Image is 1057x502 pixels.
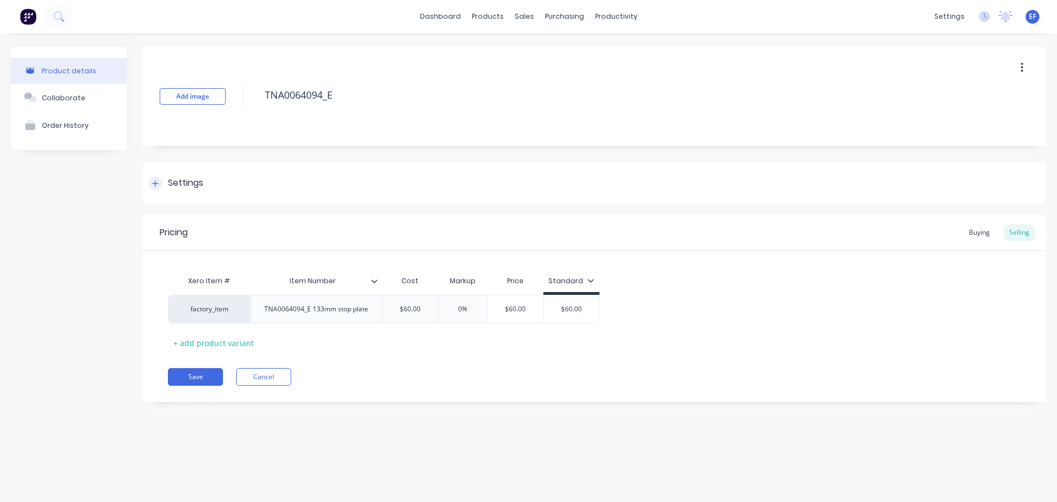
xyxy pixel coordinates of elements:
[168,176,203,190] div: Settings
[160,88,226,105] button: Add image
[42,67,96,75] div: Product details
[544,295,599,323] div: $60.00
[963,224,995,241] div: Buying
[466,8,509,25] div: products
[250,267,375,295] div: Item Number
[168,295,600,323] div: factory_itemTNA0064094_E 133mm stop plate$60.000%$60.00$60.00
[590,8,643,25] div: productivity
[11,58,127,84] button: Product details
[179,304,239,314] div: factory_item
[1004,224,1035,241] div: Selling
[487,270,543,292] div: Price
[438,270,487,292] div: Markup
[548,276,594,286] div: Standard
[168,334,259,352] div: + add product variant
[509,8,540,25] div: sales
[540,8,590,25] div: purchasing
[168,270,250,292] div: Xero Item #
[488,295,543,323] div: $60.00
[168,368,223,386] button: Save
[929,8,970,25] div: settings
[382,270,438,292] div: Cost
[11,111,127,139] button: Order History
[20,8,36,25] img: Factory
[42,121,89,129] div: Order History
[160,226,188,239] div: Pricing
[1029,12,1036,21] span: EF
[435,295,491,323] div: 0%
[11,84,127,111] button: Collaborate
[42,94,85,102] div: Collaborate
[259,82,955,108] textarea: TNA0064094_E
[236,368,291,386] button: Cancel
[383,295,438,323] div: $60.00
[415,8,466,25] a: dashboard
[255,302,377,316] div: TNA0064094_E 133mm stop plate
[250,270,382,292] div: Item Number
